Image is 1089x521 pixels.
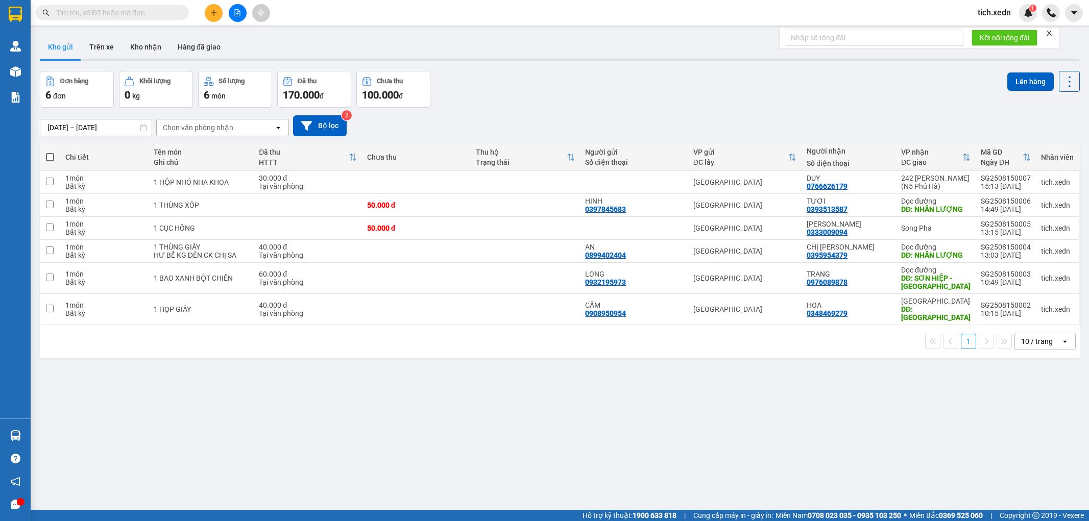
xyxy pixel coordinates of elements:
[981,301,1031,309] div: SG2508150002
[259,278,356,286] div: Tại văn phòng
[154,178,249,186] div: 1 HỘP NHỎ NHA KHOA
[1041,224,1074,232] div: tich.xedn
[234,9,241,16] span: file-add
[10,92,21,103] img: solution-icon
[1046,30,1053,37] span: close
[170,35,229,59] button: Hàng đã giao
[65,228,143,236] div: Bất kỳ
[60,78,88,85] div: Đơn hàng
[981,278,1031,286] div: 10:49 [DATE]
[807,278,848,286] div: 0976089878
[198,71,272,108] button: Số lượng6món
[585,301,683,309] div: CẤM
[399,92,403,100] span: đ
[259,148,348,156] div: Đã thu
[807,243,891,251] div: CHỊ PHƯƠNG
[585,251,626,259] div: 0899402404
[693,224,796,232] div: [GEOGRAPHIC_DATA]
[901,197,971,205] div: Dọc đường
[229,4,247,22] button: file-add
[1041,153,1074,161] div: Nhân viên
[585,278,626,286] div: 0932195973
[901,266,971,274] div: Dọc đường
[807,205,848,213] div: 0393513587
[210,9,217,16] span: plus
[961,334,976,349] button: 1
[40,35,81,59] button: Kho gửi
[1029,5,1036,12] sup: 1
[154,158,249,166] div: Ghi chú
[1007,72,1054,91] button: Lên hàng
[693,247,796,255] div: [GEOGRAPHIC_DATA]
[776,510,901,521] span: Miền Nam
[53,92,66,100] span: đơn
[342,110,352,120] sup: 2
[981,205,1031,213] div: 14:49 [DATE]
[367,224,466,232] div: 50.000 đ
[42,9,50,16] span: search
[585,270,683,278] div: LONG
[9,7,22,22] img: logo-vxr
[1041,201,1074,209] div: tich.xedn
[259,270,356,278] div: 60.000 đ
[1041,178,1074,186] div: tich.xedn
[585,158,683,166] div: Số điện thoại
[901,297,971,305] div: [GEOGRAPHIC_DATA]
[693,178,796,186] div: [GEOGRAPHIC_DATA]
[896,144,976,171] th: Toggle SortBy
[807,174,891,182] div: DUY
[808,511,901,519] strong: 0708 023 035 - 0935 103 250
[807,197,891,205] div: TƯƠI
[981,251,1031,259] div: 13:03 [DATE]
[277,71,351,108] button: Đã thu170.000đ
[1041,274,1074,282] div: tich.xedn
[1021,336,1053,346] div: 10 / trang
[1047,8,1056,17] img: phone-icon
[981,174,1031,182] div: SG2508150007
[10,430,21,441] img: warehouse-icon
[259,158,348,166] div: HTTT
[901,174,971,190] div: 242 [PERSON_NAME] (N5 Phủ Hà)
[154,224,249,232] div: 1 CỤC HỒNG
[211,92,226,100] span: món
[693,201,796,209] div: [GEOGRAPHIC_DATA]
[45,89,51,101] span: 6
[154,243,249,251] div: 1 THÙNG GIẤY
[122,35,170,59] button: Kho nhận
[163,122,233,133] div: Chọn văn phòng nhận
[981,158,1023,166] div: Ngày ĐH
[283,89,320,101] span: 170.000
[65,174,143,182] div: 1 món
[65,182,143,190] div: Bất kỳ
[981,270,1031,278] div: SG2508150003
[981,220,1031,228] div: SG2508150005
[252,4,270,22] button: aim
[132,92,140,100] span: kg
[139,78,171,85] div: Khối lượng
[807,301,891,309] div: HOA
[154,201,249,209] div: 1 THÙNG XỐP
[585,197,683,205] div: HINH
[693,274,796,282] div: [GEOGRAPHIC_DATA]
[901,243,971,251] div: Dọc đường
[981,243,1031,251] div: SG2508150004
[65,220,143,228] div: 1 món
[320,92,324,100] span: đ
[901,205,971,213] div: DĐ: NHÂN LƯỢNG
[901,148,962,156] div: VP nhận
[65,197,143,205] div: 1 món
[259,301,356,309] div: 40.000 đ
[259,251,356,259] div: Tại văn phòng
[65,270,143,278] div: 1 món
[362,89,399,101] span: 100.000
[981,309,1031,317] div: 10:15 [DATE]
[259,309,356,317] div: Tại văn phòng
[10,66,21,77] img: warehouse-icon
[583,510,676,521] span: Hỗ trợ kỹ thuật:
[693,305,796,313] div: [GEOGRAPHIC_DATA]
[807,182,848,190] div: 0766626179
[274,123,282,132] svg: open
[1070,8,1079,17] span: caret-down
[585,205,626,213] div: 0397845683
[259,174,356,182] div: 30.000 đ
